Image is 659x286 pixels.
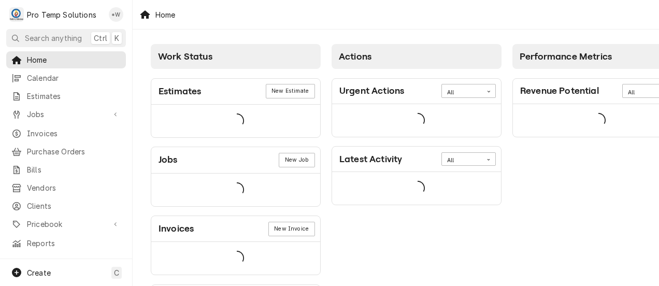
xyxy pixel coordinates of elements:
div: Card Link Button [266,84,315,98]
span: Home [27,54,121,65]
div: All [447,156,477,165]
a: New Estimate [266,84,315,98]
a: Purchase Orders [6,143,126,160]
a: Clients [6,197,126,214]
div: Card Header [151,147,320,173]
span: Estimates [27,91,121,102]
div: Card Header [332,147,501,172]
div: Card: Estimates [151,78,321,138]
a: Vendors [6,179,126,196]
span: K [114,33,119,44]
span: Vendors [27,182,121,193]
span: Loading... [230,179,244,201]
a: Go to Pricebook [6,216,126,233]
div: Pro Temp Solutions's Avatar [9,7,24,22]
div: *Kevin Williams's Avatar [109,7,123,22]
div: Card Header [151,216,320,242]
a: Home [6,51,126,68]
div: Card Link Button [268,222,315,236]
span: C [114,267,119,278]
div: All [628,89,658,97]
a: Go to Help Center [6,258,126,275]
div: P [9,7,24,22]
div: Card Title [159,153,178,167]
span: Create [27,268,51,277]
a: Calendar [6,69,126,87]
div: Card: Invoices [151,216,321,275]
div: Card Column Content [332,69,502,205]
div: Card Header [151,79,320,105]
div: Card Data Filter Control [441,152,496,166]
span: Loading... [591,109,606,131]
a: New Job [279,153,314,167]
div: Card Title [159,84,201,98]
div: Card Title [339,84,404,98]
div: Card Header [332,79,501,104]
a: Go to Jobs [6,106,126,123]
span: Performance Metrics [520,51,612,62]
div: Card Data [151,105,320,137]
span: Loading... [410,178,425,199]
div: Card Data [151,242,320,275]
button: Search anythingCtrlK [6,29,126,47]
span: Reports [27,238,121,249]
span: Purchase Orders [27,146,121,157]
a: Reports [6,235,126,252]
div: Card Data [332,104,501,137]
a: Bills [6,161,126,178]
span: Pricebook [27,219,105,230]
div: Card Title [339,152,402,166]
span: Loading... [410,109,425,131]
span: Invoices [27,128,121,139]
div: Card Column Header [332,44,502,69]
span: Bills [27,164,121,175]
div: All [447,89,477,97]
span: Loading... [230,248,244,269]
div: Card Data Filter Control [441,84,496,97]
div: Pro Temp Solutions [27,9,96,20]
span: Calendar [27,73,121,83]
span: Work Status [158,51,212,62]
a: Estimates [6,88,126,105]
span: Search anything [25,33,82,44]
div: Card Title [520,84,599,98]
span: Clients [27,201,121,211]
div: Card: Latest Activity [332,146,502,205]
a: New Invoice [268,222,315,236]
div: Card Data [332,172,501,205]
div: Card: Urgent Actions [332,78,502,137]
div: Card Link Button [279,153,314,167]
span: Ctrl [94,33,107,44]
div: Card Data [151,174,320,206]
div: Card Column Header [151,44,321,69]
span: Actions [339,51,371,62]
span: Jobs [27,109,105,120]
div: Card Title [159,222,194,236]
a: Invoices [6,125,126,142]
span: Loading... [230,110,244,132]
div: Card: Jobs [151,147,321,206]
